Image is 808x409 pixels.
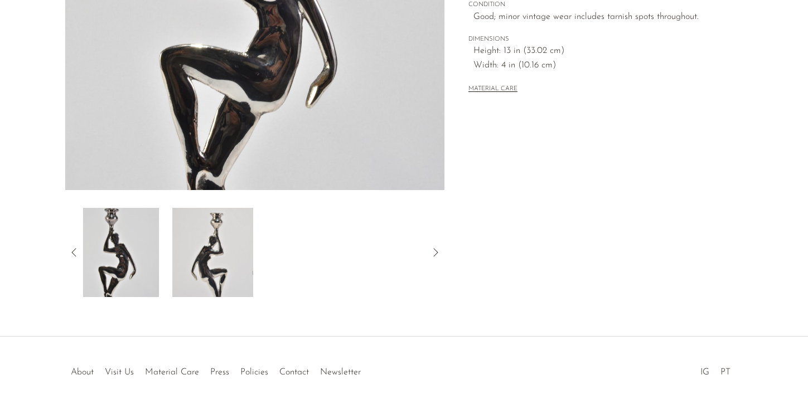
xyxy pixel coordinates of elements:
button: MATERIAL CARE [468,85,517,94]
span: Height: 13 in (33.02 cm) [473,44,719,59]
a: Material Care [145,368,199,377]
a: Visit Us [105,368,134,377]
span: Good; minor vintage wear includes tarnish spots throughout. [473,10,719,25]
a: Policies [240,368,268,377]
span: Width: 4 in (10.16 cm) [473,59,719,73]
ul: Social Medias [695,359,736,380]
a: Contact [279,368,309,377]
img: Silver Figural Candleholders [172,208,253,297]
a: About [71,368,94,377]
a: IG [700,368,709,377]
ul: Quick links [65,359,366,380]
a: PT [720,368,730,377]
a: Press [210,368,229,377]
span: DIMENSIONS [468,35,719,45]
img: Silver Figural Candleholders [78,208,159,297]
